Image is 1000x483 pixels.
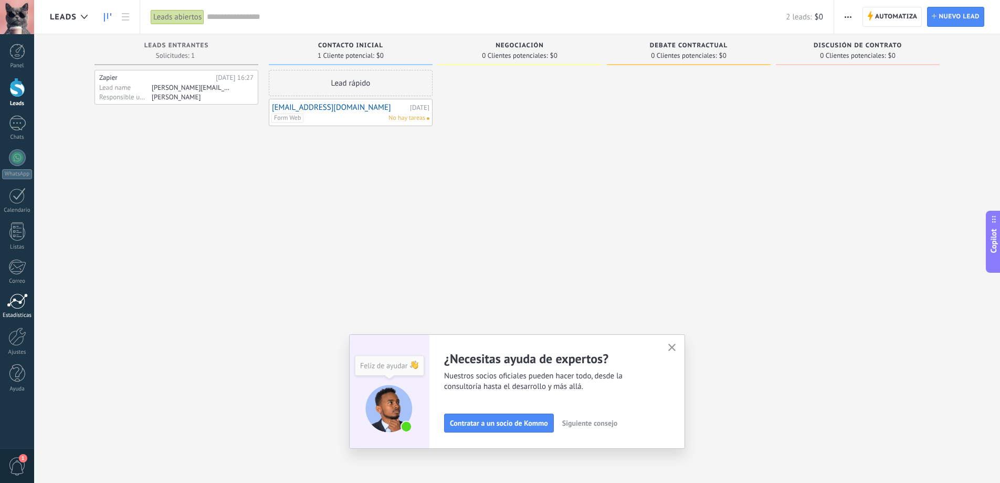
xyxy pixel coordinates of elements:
span: 2 leads: [786,12,812,22]
a: Nuevo lead [927,7,984,27]
div: Lead rápido [269,70,433,96]
div: Ajustes [2,349,33,356]
div: Discusión de contrato [781,42,934,51]
a: Leads [99,7,117,27]
div: Zapier [99,74,212,82]
span: Form Web [271,114,303,123]
div: [DATE] [410,104,429,111]
div: [DATE] 16:27 [216,74,254,82]
span: Siguiente consejo [562,419,617,427]
span: $0 [550,53,557,59]
span: Contacto inicial [318,42,383,49]
div: Leads abiertos [151,9,204,25]
div: Contacto inicial [274,42,427,51]
div: Chats [2,134,33,141]
span: Automatiza [875,7,918,26]
span: Solicitudes: 1 [156,53,195,59]
span: $0 [719,53,727,59]
span: $0 [376,53,384,59]
span: Leads Entrantes [144,42,209,49]
span: Negociación [496,42,544,49]
button: Contratar a un socio de Kommo [444,414,554,433]
span: Discusión de contrato [814,42,902,49]
a: [EMAIL_ADDRESS][DOMAIN_NAME] [272,103,407,112]
div: Calendario [2,207,33,214]
span: $0 [815,12,823,22]
span: $0 [888,53,896,59]
div: Lead name [99,83,152,91]
h2: ¿Necesitas ayuda de expertos? [444,351,655,367]
span: 1 [19,454,27,463]
a: Automatiza [862,7,922,27]
span: Nuestros socios oficiales pueden hacer todo, desde la consultoría hasta el desarrollo y más allá. [444,371,655,392]
button: Más [840,7,856,27]
div: Ayuda [2,386,33,393]
div: Debate contractual [612,42,765,51]
div: Leads Entrantes [100,42,253,51]
span: Nuevo lead [939,7,980,26]
span: Debate contractual [650,42,728,49]
div: David Martech [152,93,233,101]
span: No hay tareas [388,114,425,123]
a: Lista [117,7,134,27]
div: joe.doe@gmail.com [152,83,233,91]
div: WhatsApp [2,169,32,179]
div: Responsible user [99,93,152,101]
span: Leads [50,12,77,22]
span: Copilot [988,229,999,253]
span: 1 Cliente potencial: [318,53,374,59]
span: 0 Clientes potenciales: [482,53,548,59]
div: Estadísticas [2,312,33,319]
div: Correo [2,278,33,285]
span: No hay nada asignado [427,117,429,120]
span: 0 Clientes potenciales: [651,53,717,59]
div: Listas [2,244,33,251]
button: Siguiente consejo [557,415,622,431]
div: Panel [2,63,33,69]
span: Contratar a un socio de Kommo [450,419,548,427]
span: 0 Clientes potenciales: [820,53,886,59]
div: Leads [2,100,33,107]
div: Negociación [443,42,596,51]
